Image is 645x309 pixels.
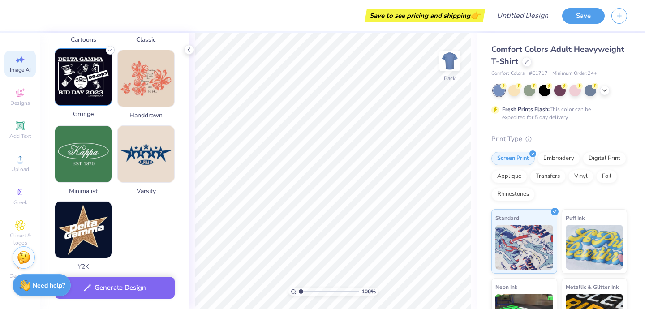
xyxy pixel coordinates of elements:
span: Add Text [9,133,31,140]
span: 👉 [470,10,480,21]
span: Greek [13,199,27,206]
span: Varsity [117,186,175,196]
div: Screen Print [491,152,535,165]
span: Clipart & logos [4,232,36,246]
span: 100 % [361,288,376,296]
span: Designs [10,99,30,107]
img: Standard [495,225,553,270]
img: Back [441,52,459,70]
span: Comfort Colors Adult Heavyweight T-Shirt [491,44,624,67]
img: Varsity [118,126,174,182]
img: Puff Ink [566,225,623,270]
span: Metallic & Glitter Ink [566,282,619,292]
button: Save [562,8,605,24]
div: Rhinestones [491,188,535,201]
div: Embroidery [537,152,580,165]
span: Classic [117,35,175,44]
span: Decorate [9,272,31,279]
span: Neon Ink [495,282,517,292]
span: Puff Ink [566,213,585,223]
img: Y2K [55,202,112,258]
span: Minimalist [55,186,112,196]
span: Standard [495,213,519,223]
div: Transfers [530,170,566,183]
div: Digital Print [583,152,626,165]
div: Save to see pricing and shipping [367,9,483,22]
span: Cartoons [55,35,112,44]
div: Vinyl [568,170,593,183]
strong: Need help? [33,281,65,290]
span: Comfort Colors [491,70,525,77]
input: Untitled Design [490,7,555,25]
span: Minimum Order: 24 + [552,70,597,77]
div: Back [444,74,456,82]
span: Handdrawn [117,111,175,120]
span: Grunge [55,109,112,119]
button: Generate Design [55,277,175,299]
img: Handdrawn [118,50,174,107]
span: Upload [11,166,29,173]
strong: Fresh Prints Flash: [502,106,550,113]
span: Image AI [10,66,31,73]
div: Print Type [491,134,627,144]
div: Applique [491,170,527,183]
div: This color can be expedited for 5 day delivery. [502,105,612,121]
span: # C1717 [529,70,548,77]
img: Grunge [55,49,112,105]
span: Y2K [55,262,112,271]
div: Foil [596,170,617,183]
img: Minimalist [55,126,112,182]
